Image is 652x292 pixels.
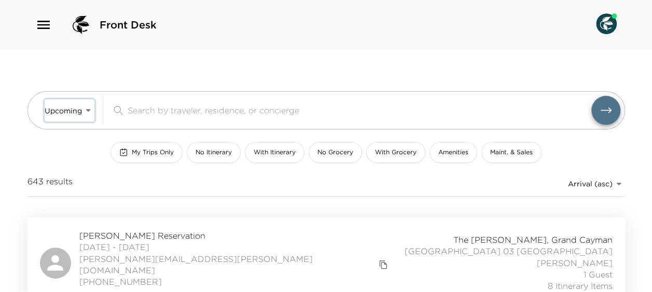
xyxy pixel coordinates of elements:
[68,12,93,37] img: logo
[481,142,542,163] button: Maint. & Sales
[453,234,613,245] span: The [PERSON_NAME], Grand Cayman
[584,269,613,280] span: 1 Guest
[375,148,417,157] span: With Grocery
[100,18,157,32] span: Front Desk
[27,176,73,192] span: 643 results
[537,257,613,269] span: [PERSON_NAME]
[429,142,477,163] button: Amenities
[438,148,468,157] span: Amenities
[376,257,391,272] button: copy primary member email
[405,245,613,257] span: [GEOGRAPHIC_DATA] 03 [GEOGRAPHIC_DATA]
[548,280,613,291] span: 8 Itinerary Items
[490,148,533,157] span: Maint. & Sales
[366,142,425,163] button: With Grocery
[309,142,362,163] button: No Grocery
[79,230,391,241] span: [PERSON_NAME] Reservation
[128,104,591,116] input: Search by traveler, residence, or concierge
[254,148,296,157] span: With Itinerary
[79,276,391,287] span: [PHONE_NUMBER]
[110,142,183,163] button: My Trips Only
[317,148,353,157] span: No Grocery
[196,148,232,157] span: No Itinerary
[79,241,391,253] span: [DATE] - [DATE]
[245,142,304,163] button: With Itinerary
[79,253,377,276] a: [PERSON_NAME][EMAIL_ADDRESS][PERSON_NAME][DOMAIN_NAME]
[45,106,82,115] span: Upcoming
[596,13,617,34] img: User
[568,179,613,188] span: Arrival (asc)
[132,148,174,157] span: My Trips Only
[187,142,241,163] button: No Itinerary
